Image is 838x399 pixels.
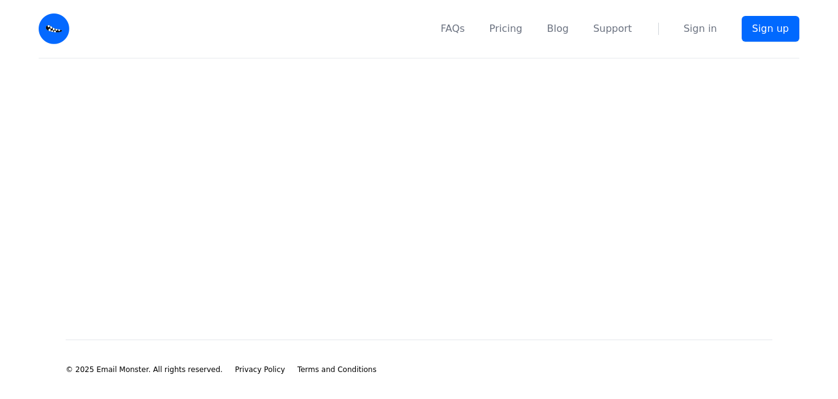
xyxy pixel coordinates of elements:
[39,13,69,44] img: Email Monster
[547,21,569,36] a: Blog
[298,365,377,374] a: Terms and Conditions
[742,16,799,42] a: Sign up
[66,365,223,374] li: © 2025 Email Monster. All rights reserved.
[593,21,632,36] a: Support
[298,365,377,374] span: Terms and Conditions
[440,21,464,36] a: FAQs
[683,21,717,36] a: Sign in
[235,365,285,374] a: Privacy Policy
[490,21,523,36] a: Pricing
[235,365,285,374] span: Privacy Policy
